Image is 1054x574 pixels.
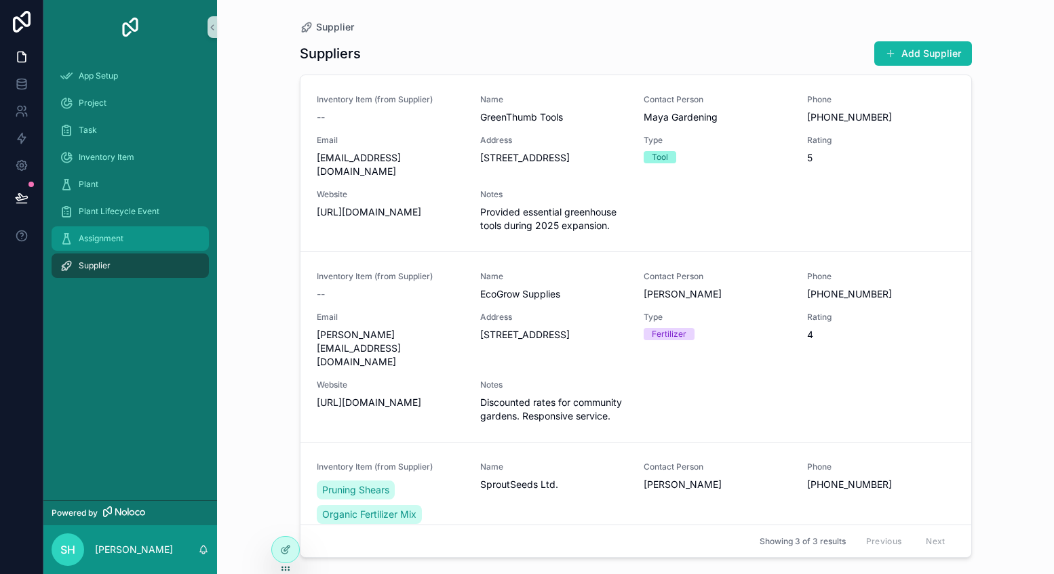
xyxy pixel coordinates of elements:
span: Provided essential greenhouse tools during 2025 expansion. [480,205,627,232]
span: SproutSeeds Ltd. [480,478,627,491]
img: App logo [119,16,141,38]
span: SH [60,541,75,558]
button: Add Supplier [874,41,972,66]
span: Plant [79,179,98,190]
span: 4 [807,328,954,342]
span: Contact Person [644,271,791,282]
span: Name [480,462,627,472]
span: Name [480,94,627,105]
span: [EMAIL_ADDRESS][DOMAIN_NAME] [317,151,464,178]
span: Notes [480,189,627,200]
span: Inventory Item [79,152,134,163]
a: Supplier [52,253,209,278]
div: scrollable content [43,54,217,295]
span: Supplier [316,20,354,34]
span: Contact Person [644,94,791,105]
span: [PERSON_NAME][EMAIL_ADDRESS][DOMAIN_NAME] [317,328,464,369]
span: Phone [807,94,954,105]
span: Task [79,125,97,136]
a: Inventory Item (from Supplier)--NameEcoGrow SuppliesContact Person[PERSON_NAME]Phone[PHONE_NUMBER... [300,251,971,442]
span: EcoGrow Supplies [480,287,627,301]
span: Organic Fertilizer Mix [322,508,416,521]
span: [PERSON_NAME] [644,287,791,301]
span: [PHONE_NUMBER] [807,478,954,491]
span: Inventory Item (from Supplier) [317,462,464,472]
a: App Setup [52,64,209,88]
span: [STREET_ADDRESS] [480,328,627,342]
span: App Setup [79,70,118,81]
div: Fertilizer [652,328,686,340]
a: Plant Lifecycle Event [52,199,209,224]
span: Supplier [79,260,111,271]
span: Rating [807,135,954,146]
a: Supplier [300,20,354,34]
span: [URL][DOMAIN_NAME] [317,205,464,219]
span: [PHONE_NUMBER] [807,287,954,301]
a: Inventory Item (from Supplier)--NameGreenThumb ToolsContact PersonMaya GardeningPhone[PHONE_NUMBE... [300,75,971,251]
span: [PHONE_NUMBER] [807,110,954,124]
span: Email [317,312,464,323]
span: Phone [807,462,954,472]
span: -- [317,110,325,124]
a: Pruning Shears [317,480,395,499]
span: Name [480,271,627,282]
a: Project [52,91,209,115]
span: GreenThumb Tools [480,110,627,124]
span: [URL][DOMAIN_NAME] [317,396,464,409]
span: [PERSON_NAME] [644,478,791,491]
a: Organic Fertilizer Mix [317,505,422,524]
span: Powered by [52,508,98,518]
span: -- [317,287,325,301]
span: Address [480,312,627,323]
div: Tool [652,151,668,163]
a: Task [52,118,209,142]
span: Rating [807,312,954,323]
span: Address [480,135,627,146]
a: Assignment [52,226,209,251]
span: Maya Gardening [644,110,791,124]
span: Inventory Item (from Supplier) [317,94,464,105]
span: Type [644,135,791,146]
span: Email [317,135,464,146]
span: Contact Person [644,462,791,472]
span: Type [644,312,791,323]
span: Phone [807,271,954,282]
span: Pruning Shears [322,483,389,497]
h1: Suppliers [300,44,361,63]
span: Plant Lifecycle Event [79,206,159,217]
span: Website [317,189,464,200]
a: Powered by [43,500,217,525]
span: Notes [480,380,627,390]
a: Plant [52,172,209,197]
span: [STREET_ADDRESS] [480,151,627,165]
span: Inventory Item (from Supplier) [317,271,464,282]
span: 5 [807,151,954,165]
a: Inventory Item [52,145,209,169]
span: Showing 3 of 3 results [760,536,846,547]
span: Assignment [79,233,123,244]
span: Discounted rates for community gardens. Responsive service. [480,396,627,423]
span: Project [79,98,106,108]
p: [PERSON_NAME] [95,543,173,556]
span: Website [317,380,464,390]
